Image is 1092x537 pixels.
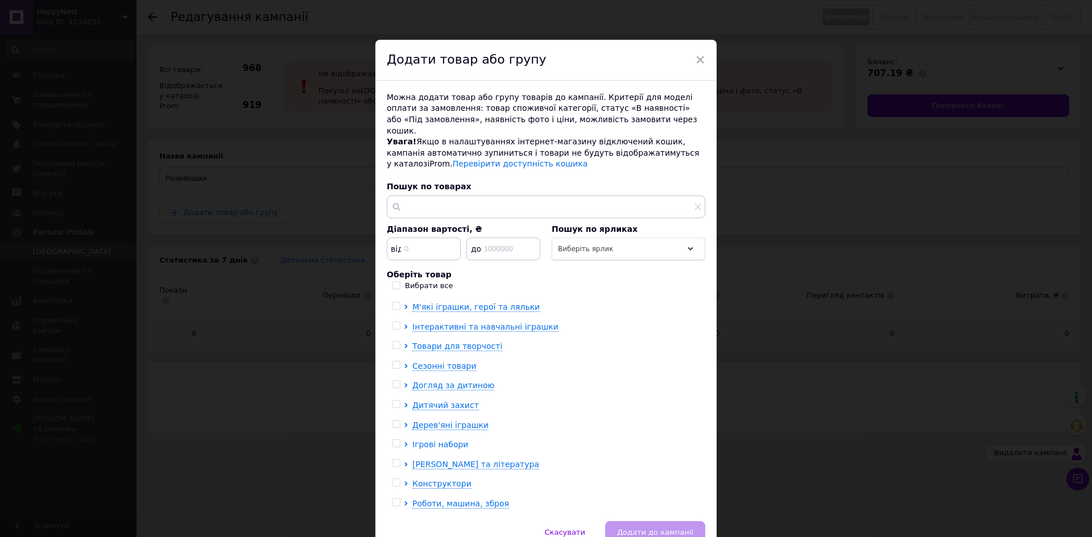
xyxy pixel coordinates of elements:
[412,322,559,331] span: Інтерактивні та навчальні іграшки
[468,243,482,255] span: до
[558,245,613,253] span: Виберіть ярлик
[387,238,461,260] input: 0
[695,50,705,69] span: ×
[453,159,588,168] a: Перевірити доступність кошика
[412,302,540,311] span: М'які іграшки, герої та ляльки
[412,401,479,410] span: Дитячий захист
[412,499,509,508] span: Роботи, машина, зброя
[405,281,453,291] div: Вибрати все
[412,460,539,469] span: [PERSON_NAME] та література
[412,342,502,351] span: Товари для творчості
[387,136,705,170] div: Якщо в налаштуваннях інтернет-магазину відключений кошик, кампанія автоматично зупиниться і товар...
[387,224,482,234] span: Діапазон вартості, ₴
[412,421,489,430] span: Дерев'яні іграшки
[387,92,705,136] div: Можна додати товар або групу товарів до кампанії. Критерії для моделі оплати за замовлення: товар...
[552,224,638,234] span: Пошук по ярликах
[388,243,402,255] span: від
[412,381,494,390] span: Догляд за дитиною
[466,238,540,260] input: 1000000
[545,528,585,536] span: Скасувати
[412,479,471,488] span: Конструктори
[387,270,452,279] span: Оберіть товар
[412,361,477,371] span: Сезонні товари
[412,440,468,449] span: Ігрові набори
[375,40,717,81] div: Додати товар або групу
[387,137,416,146] span: Увага!
[387,182,471,191] span: Пошук по товарах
